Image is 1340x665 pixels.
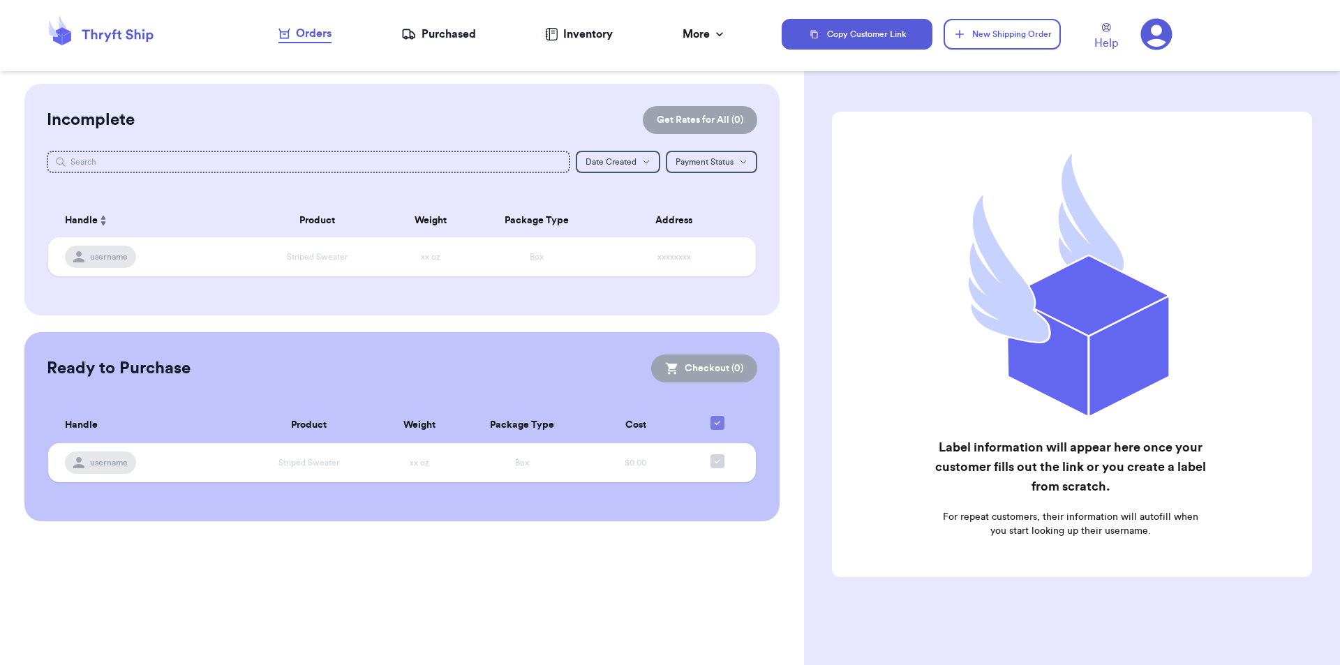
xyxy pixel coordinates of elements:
[944,19,1061,50] button: New Shipping Order
[472,204,600,237] th: Package Type
[586,158,636,166] span: Date Created
[584,408,687,443] th: Cost
[287,253,348,261] span: Striped Sweater
[625,458,646,467] span: $0.00
[657,253,691,261] span: xxxxxxxx
[90,457,128,468] span: username
[515,458,529,467] span: Box
[1094,23,1118,52] a: Help
[421,253,440,261] span: xx oz
[576,151,660,173] button: Date Created
[98,212,109,229] button: Sort ascending
[545,26,613,43] a: Inventory
[240,408,378,443] th: Product
[47,109,135,131] h2: Incomplete
[278,25,332,42] div: Orders
[388,204,473,237] th: Weight
[461,408,584,443] th: Package Type
[683,26,727,43] div: More
[666,151,757,173] button: Payment Status
[600,204,756,237] th: Address
[378,408,460,443] th: Weight
[246,204,388,237] th: Product
[278,25,332,43] a: Orders
[278,458,339,467] span: Striped Sweater
[47,151,571,173] input: Search
[782,19,932,50] button: Copy Customer Link
[643,106,757,134] button: Get Rates for All (0)
[90,251,128,262] span: username
[401,26,476,43] a: Purchased
[65,214,98,228] span: Handle
[410,458,429,467] span: xx oz
[934,438,1207,496] h2: Label information will appear here once your customer fills out the link or you create a label fr...
[65,418,98,433] span: Handle
[651,354,757,382] button: Checkout (0)
[530,253,544,261] span: Box
[47,357,191,380] h2: Ready to Purchase
[934,510,1207,538] p: For repeat customers, their information will autofill when you start looking up their username.
[1094,35,1118,52] span: Help
[676,158,734,166] span: Payment Status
